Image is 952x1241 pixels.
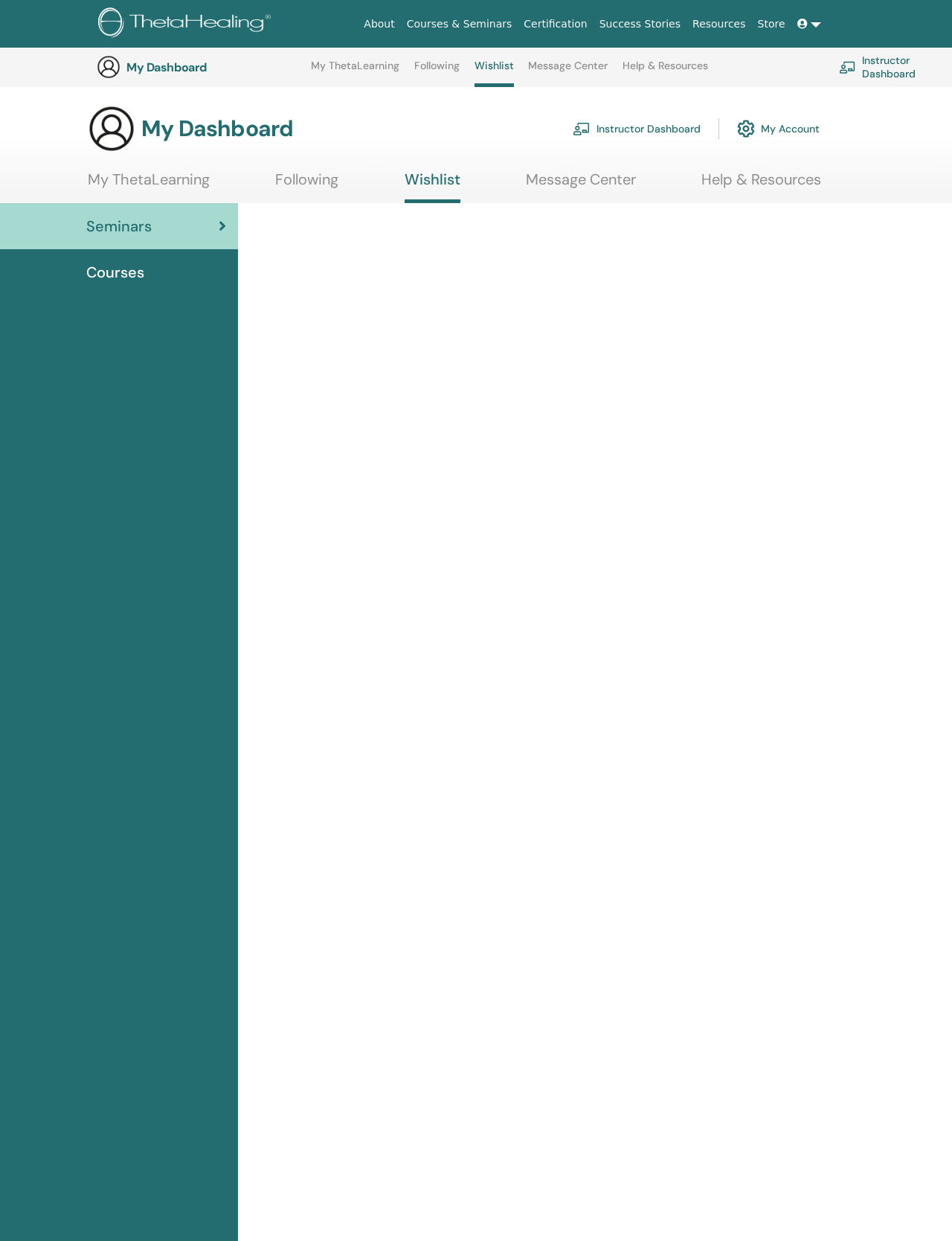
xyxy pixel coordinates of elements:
[311,60,399,83] a: My ThetaLearning
[573,122,591,135] img: chalkboard-teacher.svg
[86,261,144,283] span: Courses
[686,10,752,38] a: Resources
[752,10,791,38] a: Store
[518,10,593,38] a: Certification
[475,60,514,87] a: Wishlist
[573,112,701,145] a: Instructor Dashboard
[141,115,293,142] h3: My Dashboard
[701,170,821,199] a: Help & Resources
[275,170,338,199] a: Following
[358,10,400,38] a: About
[594,10,686,38] a: Success Stories
[88,105,135,153] img: generic-user-icon.jpg
[737,112,820,145] a: My Account
[97,55,120,79] img: generic-user-icon.jpg
[414,60,460,83] a: Following
[405,170,460,203] a: Wishlist
[528,60,608,83] a: Message Center
[98,7,276,41] img: logo.png
[839,61,856,74] img: chalkboard-teacher.svg
[737,116,755,141] img: cog.svg
[401,10,518,38] a: Courses & Seminars
[86,215,152,237] span: Seminars
[126,60,275,74] h3: My Dashboard
[88,170,210,199] a: My ThetaLearning
[623,60,708,83] a: Help & Resources
[526,170,636,199] a: Message Center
